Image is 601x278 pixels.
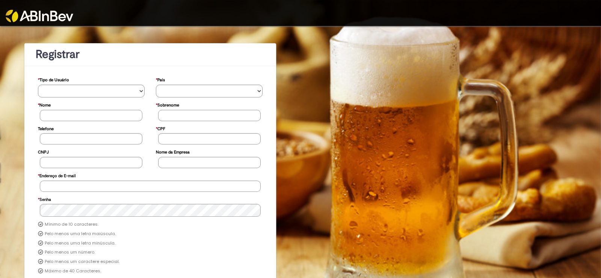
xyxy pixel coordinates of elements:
[36,48,265,61] h1: Registrar
[38,193,51,204] label: Senha
[156,146,190,157] label: Nome da Empresa
[156,74,165,85] label: País
[156,99,179,110] label: Sobrenome
[6,10,73,22] img: ABInbev-white.png
[156,123,165,134] label: CPF
[38,99,51,110] label: Nome
[45,222,98,228] label: Mínimo de 10 caracteres.
[45,231,116,237] label: Pelo menos uma letra maiúscula.
[38,123,54,134] label: Telefone
[45,240,115,246] label: Pelo menos uma letra minúscula.
[45,249,95,255] label: Pelo menos um número.
[45,268,101,274] label: Máximo de 40 Caracteres.
[38,146,49,157] label: CNPJ
[38,170,76,181] label: Endereço de E-mail
[45,259,119,265] label: Pelo menos um caractere especial.
[38,74,69,85] label: Tipo de Usuário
